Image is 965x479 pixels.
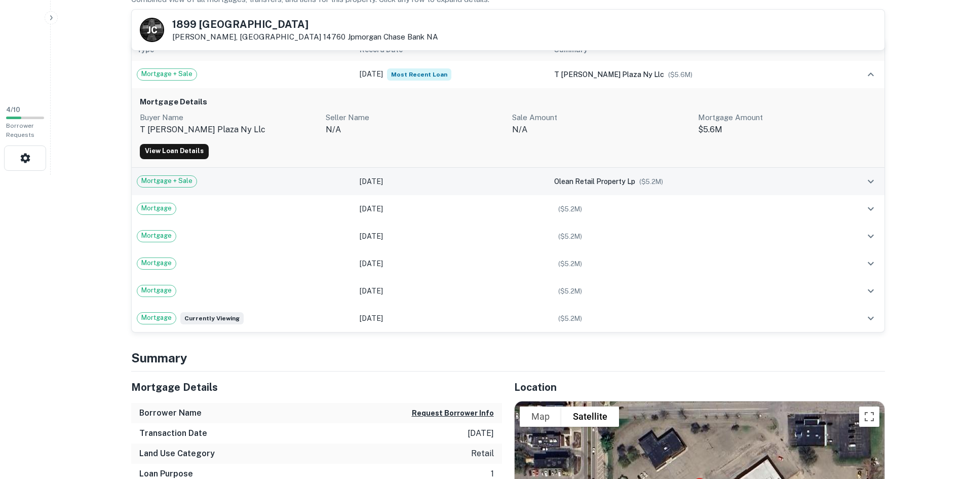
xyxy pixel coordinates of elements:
[326,112,504,124] p: Seller Name
[355,195,549,223] td: [DATE]
[355,168,549,195] td: [DATE]
[137,258,176,268] span: Mortgage
[137,69,197,79] span: Mortgage + Sale
[137,176,197,186] span: Mortgage + Sale
[862,228,879,245] button: expand row
[355,305,549,332] td: [DATE]
[355,277,549,305] td: [DATE]
[387,68,451,81] span: Most Recent Loan
[698,124,876,136] p: $5.6M
[862,282,879,300] button: expand row
[137,285,176,296] span: Mortgage
[137,231,176,241] span: Mortgage
[355,250,549,277] td: [DATE]
[862,255,879,272] button: expand row
[131,349,885,367] h4: Summary
[139,427,207,439] h6: Transaction Date
[355,223,549,250] td: [DATE]
[558,315,582,322] span: ($ 5.2M )
[862,173,879,190] button: expand row
[862,66,879,83] button: expand row
[355,61,549,88] td: [DATE]
[554,70,664,79] span: t [PERSON_NAME] plaza ny llc
[180,312,244,324] span: Currently viewing
[862,310,879,327] button: expand row
[137,203,176,213] span: Mortgage
[514,380,885,395] h5: Location
[412,407,494,419] button: Request Borrower Info
[558,260,582,268] span: ($ 5.2M )
[140,144,209,159] a: View Loan Details
[512,124,690,136] p: N/A
[668,71,692,79] span: ($ 5.6M )
[172,19,438,29] h5: 1899 [GEOGRAPHIC_DATA]
[698,112,876,124] p: Mortgage Amount
[139,448,215,460] h6: Land Use Category
[558,287,582,295] span: ($ 5.2M )
[140,96,876,108] h6: Mortgage Details
[137,313,176,323] span: Mortgage
[512,112,690,124] p: Sale Amount
[520,407,561,427] button: Show street map
[639,178,663,186] span: ($ 5.2M )
[6,106,20,114] span: 4 / 10
[561,407,619,427] button: Show satellite imagery
[554,177,635,186] span: olean retail property lp
[140,112,318,124] p: Buyer Name
[471,448,494,460] p: retail
[558,233,582,240] span: ($ 5.2M )
[131,380,502,395] h5: Mortgage Details
[558,205,582,213] span: ($ 5.2M )
[348,32,438,41] a: Jpmorgan Chase Bank NA
[139,407,202,419] h6: Borrower Name
[326,124,504,136] p: n/a
[140,124,318,136] p: t [PERSON_NAME] plaza ny llc
[147,23,157,37] p: J C
[468,427,494,439] p: [DATE]
[862,200,879,217] button: expand row
[6,122,34,138] span: Borrower Requests
[914,398,965,447] iframe: Chat Widget
[172,32,438,42] p: [PERSON_NAME], [GEOGRAPHIC_DATA] 14760
[859,407,879,427] button: Toggle fullscreen view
